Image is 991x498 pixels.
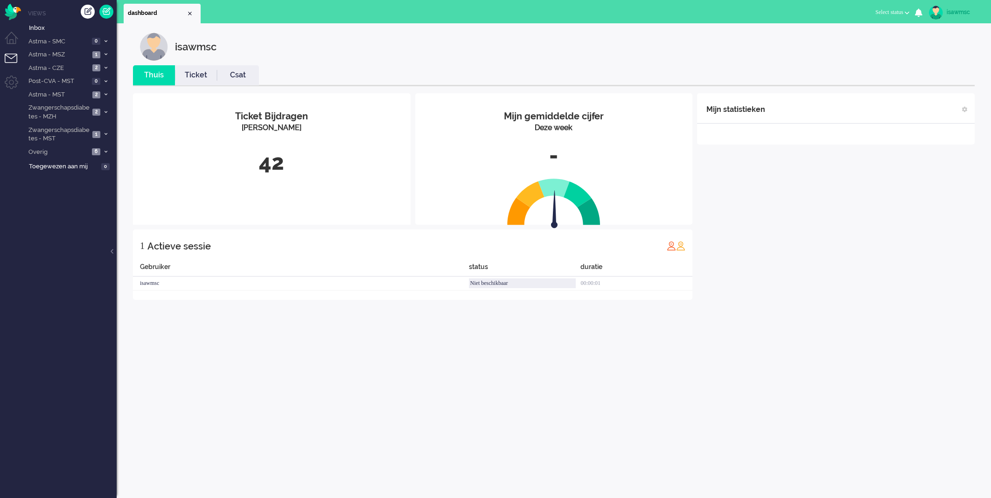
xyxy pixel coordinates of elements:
div: Mijn statistieken [706,100,765,119]
span: Astma - SMC [27,37,89,46]
span: 1 [92,51,100,58]
li: Views [28,9,117,17]
li: Select status [870,3,915,23]
span: Overig [27,148,89,157]
span: Inbox [29,24,117,33]
div: 1 [140,236,145,255]
span: Post-CVA - MST [27,77,89,86]
a: Omnidesk [5,6,21,13]
div: - [422,140,686,171]
span: 2 [92,109,100,116]
span: 0 [101,163,110,170]
a: Csat [217,70,259,81]
li: Admin menu [5,76,26,97]
img: avatar [929,6,943,20]
span: Zwangerschapsdiabetes - MST [27,126,90,143]
div: Creëer ticket [81,5,95,19]
span: 0 [92,78,100,85]
span: Select status [875,9,903,15]
span: dashboard [128,9,186,17]
a: Inbox [27,22,117,33]
div: Close tab [186,10,194,17]
div: Mijn gemiddelde cijfer [422,110,686,123]
a: Thuis [133,70,175,81]
div: Ticket Bijdragen [140,110,404,123]
div: Actieve sessie [147,237,211,256]
img: profile_orange.svg [676,241,685,250]
li: Csat [217,65,259,85]
a: Quick Ticket [99,5,113,19]
div: [PERSON_NAME] [140,123,404,133]
div: duratie [580,262,692,277]
div: isawmsc [133,277,469,290]
li: Tickets menu [5,54,26,75]
img: semi_circle.svg [507,178,600,225]
div: 00:00:01 [580,277,692,290]
a: Toegewezen aan mij 0 [27,161,117,171]
span: Toegewezen aan mij [29,162,98,171]
li: Thuis [133,65,175,85]
span: 6 [92,148,100,155]
a: isawmsc [927,6,982,20]
div: isawmsc [175,33,216,61]
li: Ticket [175,65,217,85]
div: Niet beschikbaar [469,278,576,288]
div: Deze week [422,123,686,133]
li: Dashboard [124,4,201,23]
span: Zwangerschapsdiabetes - MZH [27,104,90,121]
div: isawmsc [947,7,982,17]
img: customer.svg [140,33,168,61]
span: 1 [92,131,100,138]
img: profile_red.svg [667,241,676,250]
span: 0 [92,38,100,45]
img: arrow.svg [534,190,574,230]
img: flow_omnibird.svg [5,4,21,20]
span: 2 [92,91,100,98]
div: 42 [140,147,404,178]
li: Dashboard menu [5,32,26,53]
button: Select status [870,6,915,19]
span: Astma - MST [27,90,90,99]
span: 2 [92,64,100,71]
span: Astma - MSZ [27,50,90,59]
div: status [469,262,581,277]
span: Astma - CZE [27,64,90,73]
a: Ticket [175,70,217,81]
div: Gebruiker [133,262,469,277]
